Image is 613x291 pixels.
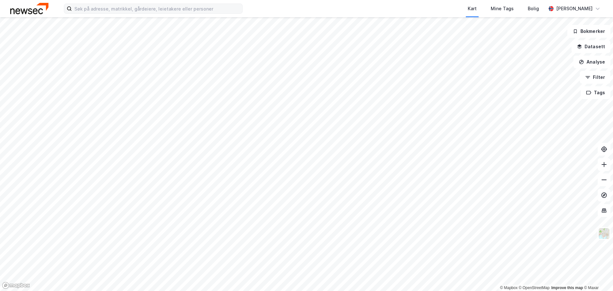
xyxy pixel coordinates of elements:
input: Søk på adresse, matrikkel, gårdeiere, leietakere eller personer [72,4,242,13]
button: Datasett [571,40,610,53]
a: OpenStreetMap [519,286,550,290]
button: Bokmerker [567,25,610,38]
a: Mapbox [500,286,518,290]
div: Kart [468,5,477,12]
button: Tags [581,86,610,99]
div: [PERSON_NAME] [556,5,593,12]
button: Filter [580,71,610,84]
div: Mine Tags [491,5,514,12]
iframe: Chat Widget [581,260,613,291]
img: Z [598,227,610,240]
a: Improve this map [551,286,583,290]
button: Analyse [573,56,610,68]
img: newsec-logo.f6e21ccffca1b3a03d2d.png [10,3,49,14]
a: Mapbox homepage [2,282,30,289]
div: Bolig [528,5,539,12]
